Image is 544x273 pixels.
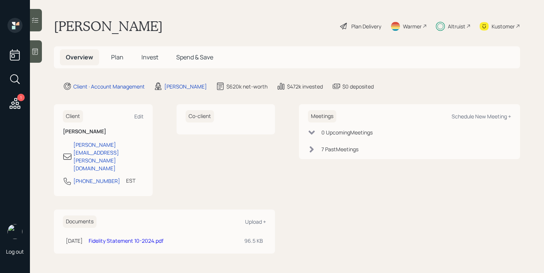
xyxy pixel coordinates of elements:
div: 0 Upcoming Meeting s [321,128,373,136]
div: Upload + [245,218,266,225]
div: [PERSON_NAME][EMAIL_ADDRESS][PERSON_NAME][DOMAIN_NAME] [73,141,144,172]
div: Log out [6,248,24,255]
div: Plan Delivery [351,22,381,30]
h6: [PERSON_NAME] [63,128,144,135]
h1: [PERSON_NAME] [54,18,163,34]
div: [PERSON_NAME] [164,83,207,90]
div: 7 Past Meeting s [321,145,358,153]
div: [DATE] [66,237,83,245]
h6: Client [63,110,83,122]
span: Spend & Save [176,53,213,61]
div: 96.5 KB [244,237,263,245]
div: Warmer [403,22,422,30]
div: Kustomer [492,22,515,30]
img: michael-russo-headshot.png [7,224,22,239]
div: 1 [17,94,25,101]
span: Invest [141,53,158,61]
h6: Co-client [186,110,214,122]
h6: Documents [63,215,97,228]
div: $472k invested [287,83,323,90]
div: Edit [134,113,144,120]
div: Schedule New Meeting + [452,113,511,120]
div: Altruist [448,22,465,30]
span: Plan [111,53,123,61]
div: $620k net-worth [226,83,268,90]
div: Client · Account Management [73,83,145,90]
a: Fidelity Statement 10-2024.pdf [89,237,163,244]
div: $0 deposited [342,83,374,90]
h6: Meetings [308,110,336,122]
div: [PHONE_NUMBER] [73,177,120,185]
span: Overview [66,53,93,61]
div: EST [126,177,135,184]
